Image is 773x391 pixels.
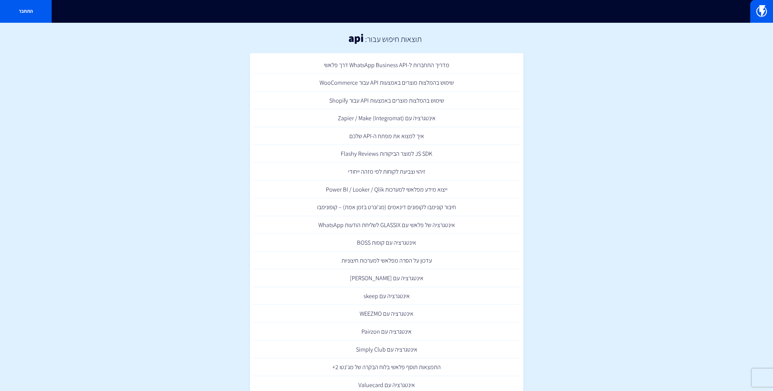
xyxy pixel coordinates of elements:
[253,323,520,341] a: אינטגרציה עם Pairzon
[253,287,520,305] a: אינטגרציה עם skeep
[253,145,520,163] a: JS SDK למוצר הביקורות Flashy Reviews
[348,32,364,44] h1: api
[253,109,520,127] a: אינטגרציה עם (Zapier / Make (Integromat
[253,163,520,181] a: זיהוי וצביעת לקוחות לפי מזהה ייחודי
[253,341,520,359] a: אינטגרציה עם Simply Club
[253,127,520,145] a: איך למצוא את מפתח ה-API שלכם
[253,252,520,270] a: עדכון על הסרה מפלאשי למערכות חיצוניות
[253,181,520,199] a: ייצוא מידע מפלאשי למערכות Power BI / Looker / Qlik
[253,216,520,234] a: אינטגרציה של פלאשי עם GLASSIX לשליחת הודעות WhatsApp
[253,74,520,92] a: שימוש בהמלצות מוצרים באמצעות API עבור WooCommerce
[253,198,520,216] a: חיבור קונימבו לקופונים דינאמים (מג'ונרט בזמן אמת) – קופונימבו
[253,234,520,252] a: אינטגרציה עם קופות BOSS
[253,358,520,376] a: התמצאות תוסף פלאשי בלוח הבקרה של מג'נטו 2+
[253,92,520,110] a: שימוש בהמלצות מוצרים באמצעות API עבור Shopify
[253,269,520,287] a: אינטגרציה עם [PERSON_NAME]
[364,35,422,43] h2: תוצאות חיפוש עבור:
[253,56,520,74] a: מדריך התחברות ל-WhatsApp Business API דרך פלאשי
[253,305,520,323] a: אינטגרציה עם WEEZMO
